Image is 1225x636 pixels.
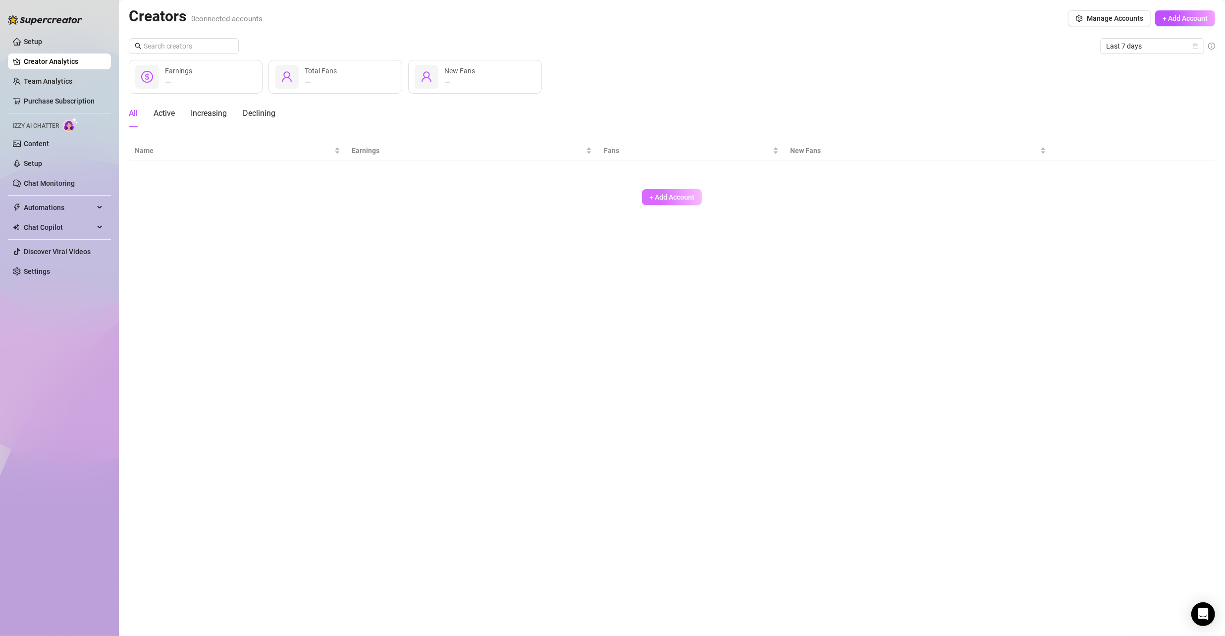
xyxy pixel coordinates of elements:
th: Name [129,141,346,160]
a: Chat Monitoring [24,179,75,187]
span: Total Fans [305,67,337,75]
span: search [135,43,142,50]
span: Name [135,145,332,156]
a: Settings [24,267,50,275]
img: Chat Copilot [13,224,19,231]
span: Earnings [165,67,192,75]
input: Search creators [144,41,225,52]
th: New Fans [785,141,1053,160]
span: Automations [24,200,94,215]
span: Izzy AI Chatter [13,121,59,131]
div: Declining [243,107,275,119]
button: + Add Account [642,189,702,205]
img: logo-BBDzfeDw.svg [8,15,82,25]
span: Manage Accounts [1087,14,1143,22]
a: Purchase Subscription [24,97,95,105]
span: New Fans [444,67,475,75]
span: thunderbolt [13,204,21,212]
button: + Add Account [1155,10,1215,26]
span: Chat Copilot [24,219,94,235]
th: Earnings [346,141,598,160]
span: user [421,71,432,83]
div: Active [154,107,175,119]
a: Discover Viral Videos [24,248,91,256]
h2: Creators [129,7,263,26]
div: — [305,76,337,88]
span: setting [1076,15,1083,22]
span: calendar [1193,43,1199,49]
a: Creator Analytics [24,53,103,69]
span: user [281,71,293,83]
span: + Add Account [649,193,694,201]
a: Setup [24,38,42,46]
span: New Fans [791,145,1039,156]
span: info-circle [1208,43,1215,50]
a: Setup [24,159,42,167]
div: Increasing [191,107,227,119]
div: All [129,107,138,119]
a: Content [24,140,49,148]
div: — [444,76,475,88]
span: Earnings [352,145,585,156]
div: Open Intercom Messenger [1191,602,1215,626]
span: + Add Account [1163,14,1208,22]
button: Manage Accounts [1068,10,1151,26]
th: Fans [598,141,784,160]
span: Fans [604,145,770,156]
img: AI Chatter [63,117,78,132]
span: dollar-circle [141,71,153,83]
a: Team Analytics [24,77,72,85]
span: 0 connected accounts [191,14,263,23]
span: Last 7 days [1106,39,1198,53]
div: — [165,76,192,88]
